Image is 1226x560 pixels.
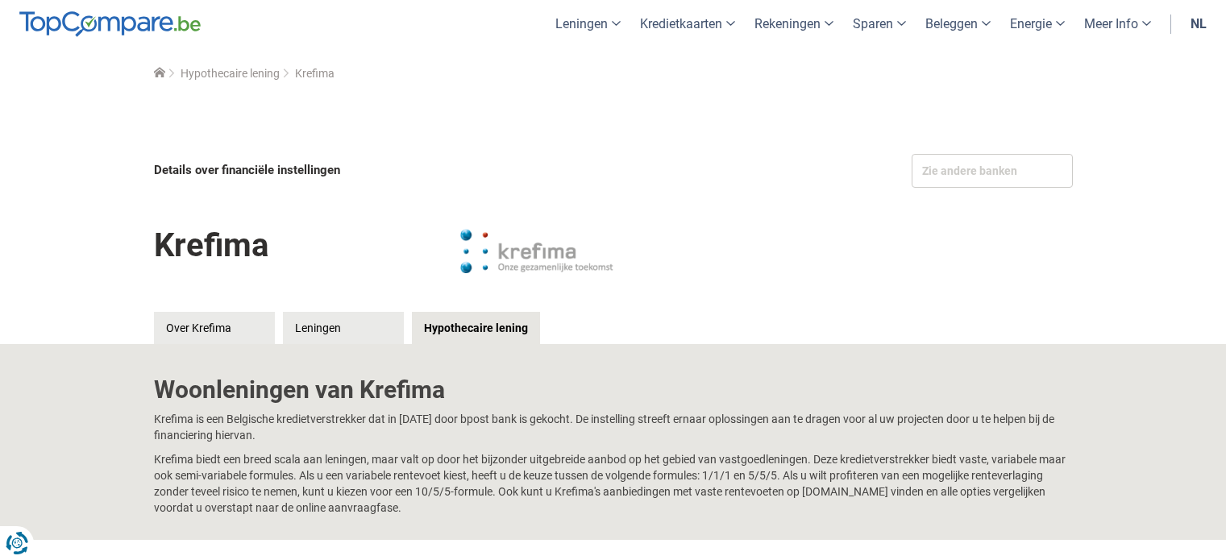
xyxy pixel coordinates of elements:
div: Zie andere banken [912,154,1073,188]
p: Krefima biedt een breed scala aan leningen, maar valt op door het bijzonder uitgebreide aanbod op... [154,451,1073,516]
p: Krefima is een Belgische kredietverstrekker dat in [DATE] door bpost bank is gekocht. De instelli... [154,411,1073,443]
a: Home [154,67,165,80]
img: TopCompare [19,11,201,37]
img: Krefima [456,211,617,292]
a: Hypothecaire lening [181,67,280,80]
a: Hypothecaire lening [412,312,540,344]
a: Over Krefima [154,312,275,344]
b: Woonleningen van Krefima [154,375,445,404]
a: Leningen [283,312,404,344]
span: Krefima [295,67,335,80]
div: Details over financiële instellingen [154,154,609,187]
h1: Krefima [154,215,268,276]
